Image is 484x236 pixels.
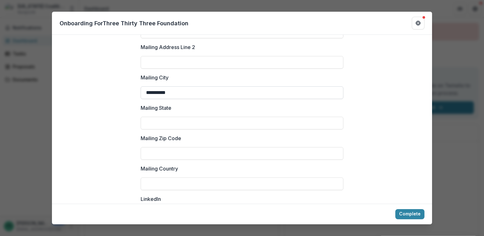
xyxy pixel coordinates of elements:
p: Mailing City [141,74,169,81]
p: Mailing Zip Code [141,134,181,142]
button: Get Help [412,17,424,29]
button: Complete [395,209,424,219]
p: LinkedIn [141,195,161,203]
p: Mailing State [141,104,171,112]
p: Mailing Country [141,165,178,172]
p: Mailing Address Line 2 [141,43,195,51]
p: Onboarding For Three Thirty Three Foundation [60,19,188,28]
